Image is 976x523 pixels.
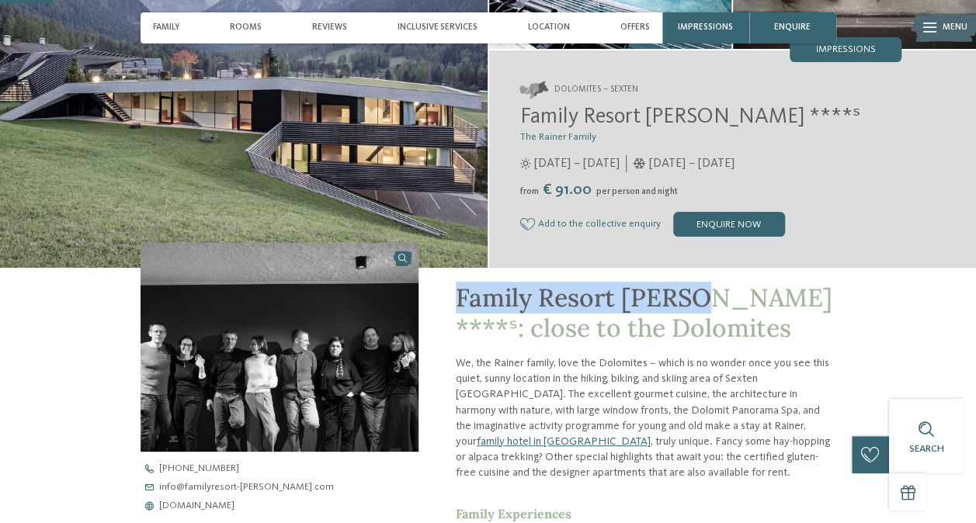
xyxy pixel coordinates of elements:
[159,464,239,474] span: [PHONE_NUMBER]
[159,483,334,493] span: info@ familyresort-[PERSON_NAME]. com
[633,158,646,169] i: Opening times in winter
[141,483,441,493] a: info@familyresort-[PERSON_NAME].com
[520,187,539,196] span: from
[520,158,531,169] i: Opening times in summer
[141,501,441,511] a: [DOMAIN_NAME]
[534,155,620,172] span: [DATE] – [DATE]
[477,436,651,447] a: family hotel in [GEOGRAPHIC_DATA]
[538,219,661,230] span: Add to the collective enquiry
[312,23,347,33] span: Reviews
[398,23,478,33] span: Inclusive services
[520,106,860,128] span: Family Resort [PERSON_NAME] ****ˢ
[678,23,733,33] span: Impressions
[620,23,649,33] span: Offers
[141,464,441,474] a: [PHONE_NUMBER]
[909,444,944,454] span: Search
[456,282,832,343] span: Family Resort [PERSON_NAME] ****ˢ: close to the Dolomites
[153,23,180,33] span: Family
[596,187,678,196] span: per person and night
[540,182,595,198] span: € 91.00
[230,23,262,33] span: Rooms
[673,212,785,237] div: enquire now
[554,84,638,96] span: Dolomites – Sexten
[520,132,596,142] span: The Rainer Family
[649,155,735,172] span: [DATE] – [DATE]
[528,23,570,33] span: Location
[456,355,836,480] p: We, the Rainer family, love the Dolomites – which is no wonder once you see this quiet, sunny loc...
[456,506,571,521] span: Family Experiences
[141,243,419,452] img: Our family hotel in Sexten, your holiday home in the Dolomiten
[774,23,811,33] span: enquire
[159,501,234,511] span: [DOMAIN_NAME]
[816,45,876,55] span: Impressions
